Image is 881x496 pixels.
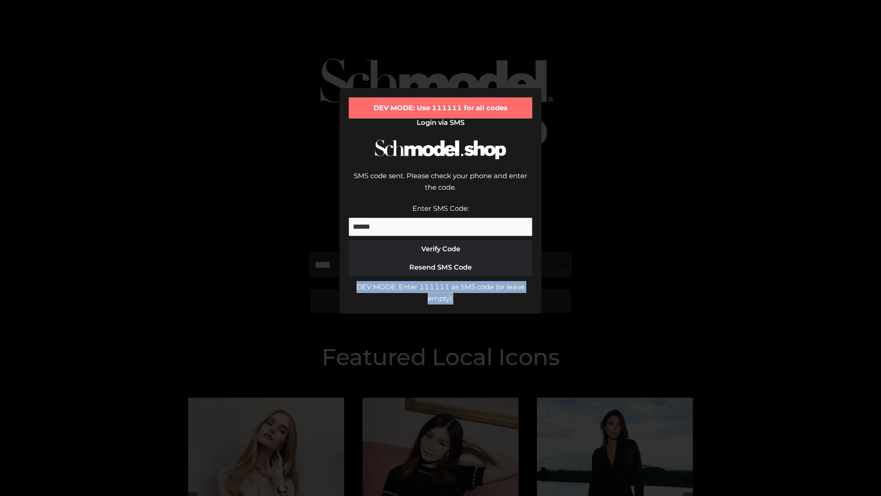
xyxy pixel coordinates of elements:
div: SMS code sent. Please check your phone and enter the code. [349,170,532,203]
button: Verify Code [349,240,532,258]
img: Schmodel Logo [372,131,509,168]
button: Resend SMS Code [349,258,532,276]
div: DEV MODE: Enter 111111 as SMS code (or leave empty). [349,281,532,304]
h2: Login via SMS [349,118,532,127]
label: Enter SMS Code: [413,204,469,213]
div: DEV MODE: Use 111111 for all codes [349,97,532,118]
